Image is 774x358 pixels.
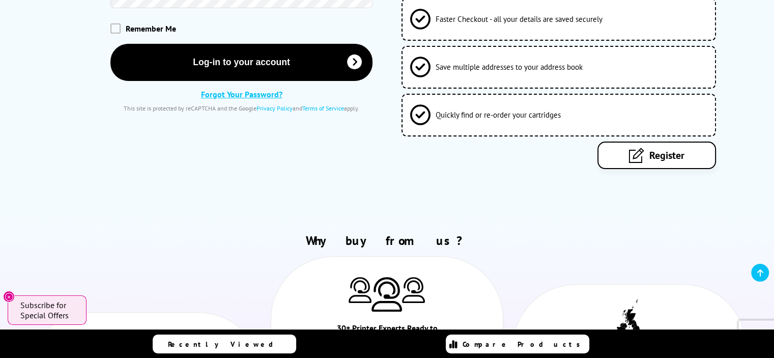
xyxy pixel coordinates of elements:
div: This site is protected by reCAPTCHA and the Google and apply. [110,104,372,112]
span: Subscribe for Special Offers [20,300,76,320]
button: Close [3,291,15,302]
a: Register [597,142,716,169]
span: Recently Viewed [168,340,283,349]
span: Quickly find or re-order your cartridges [436,110,561,120]
a: Recently Viewed [153,335,296,353]
a: Terms of Service [302,104,344,112]
img: Printer Experts [371,277,402,312]
a: Privacy Policy [256,104,293,112]
img: UK tax payer [616,299,644,346]
span: Register [649,149,684,162]
h2: Why buy from us? [23,233,751,249]
a: Forgot Your Password? [201,89,282,99]
span: Compare Products [463,340,586,349]
span: Remember Me [126,23,176,34]
div: 30+ Printer Experts Ready to Take Your Call [329,322,445,351]
img: Printer Experts [402,277,425,303]
span: Save multiple addresses to your address book [436,62,583,72]
img: Printer Experts [349,277,371,303]
button: Log-in to your account [110,44,372,81]
span: Faster Checkout - all your details are saved securely [436,14,603,24]
a: Compare Products [446,335,589,353]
